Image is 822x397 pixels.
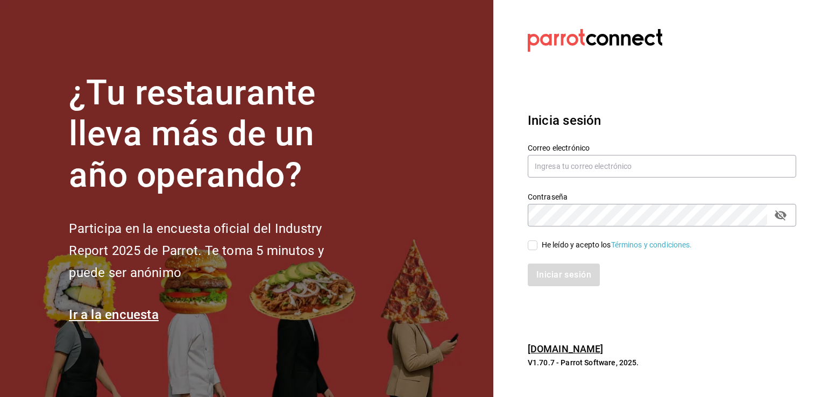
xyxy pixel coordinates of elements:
a: [DOMAIN_NAME] [528,343,604,355]
h1: ¿Tu restaurante lleva más de un año operando? [69,73,359,196]
input: Ingresa tu correo electrónico [528,155,796,178]
label: Contraseña [528,193,796,200]
label: Correo electrónico [528,144,796,151]
h3: Inicia sesión [528,111,796,130]
a: Ir a la encuesta [69,307,159,322]
div: He leído y acepto los [542,239,692,251]
h2: Participa en la encuesta oficial del Industry Report 2025 de Parrot. Te toma 5 minutos y puede se... [69,218,359,283]
p: V1.70.7 - Parrot Software, 2025. [528,357,796,368]
a: Términos y condiciones. [611,240,692,249]
button: passwordField [771,206,790,224]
